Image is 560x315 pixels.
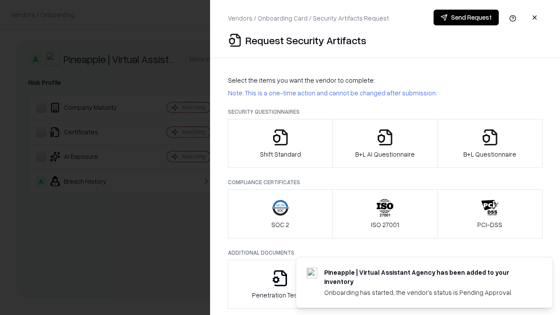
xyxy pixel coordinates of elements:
[228,189,333,238] button: SOC 2
[271,220,289,229] p: SOC 2
[228,76,542,85] p: Select the items you want the vendor to complete:
[332,119,438,168] button: B+L AI Questionnaire
[437,189,542,238] button: PCI-DSS
[324,268,532,286] div: Pineapple | Virtual Assistant Agency has been added to your inventory
[228,14,389,23] p: Vendors / Onboarding Card / Security Artifacts Request
[252,290,308,300] p: Penetration Testing
[228,119,333,168] button: Shift Standard
[228,88,542,98] p: Note: This is a one-time action and cannot be changed after submission.
[437,119,542,168] button: B+L Questionnaire
[371,220,399,229] p: ISO 27001
[228,178,542,186] p: Compliance Certificates
[260,150,301,159] p: Shift Standard
[228,260,333,309] button: Penetration Testing
[228,108,542,115] p: Security Questionnaires
[477,220,502,229] p: PCI-DSS
[463,150,516,159] p: B+L Questionnaire
[355,150,415,159] p: B+L AI Questionnaire
[228,249,542,256] p: Additional Documents
[324,288,532,297] div: Onboarding has started, the vendor's status is Pending Approval.
[307,268,317,278] img: trypineapple.com
[245,33,366,47] p: Request Security Artifacts
[332,189,438,238] button: ISO 27001
[434,10,499,25] button: Send Request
